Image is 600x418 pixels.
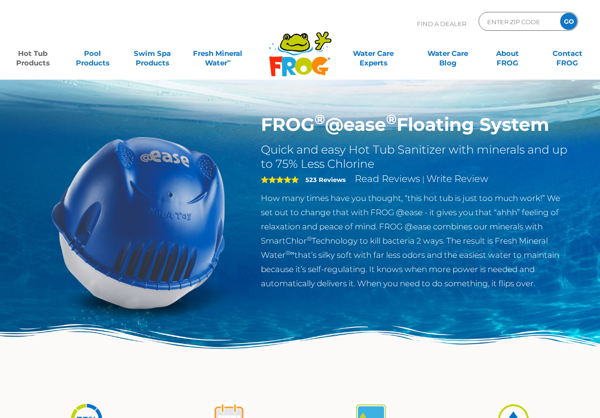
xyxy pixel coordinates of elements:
img: hot-tub-product-atease-system.png [30,114,247,331]
input: GO [560,13,577,30]
sup: ∞ [227,57,231,64]
span: 5 [261,176,299,183]
a: AboutFROG [484,44,531,63]
img: Frog Products Logo [264,19,337,77]
a: Water CareExperts [336,44,411,63]
p: Find A Dealer [417,12,466,36]
p: How many times have you thought, “this hot tub is just too much work!” We set out to change that ... [261,191,571,291]
sup: ® [386,111,397,127]
sup: ®∞ [286,249,295,256]
h1: FROG @ease Floating System [261,114,571,136]
sup: ® [307,235,312,242]
a: Hot TubProducts [9,44,56,63]
a: PoolProducts [69,44,116,63]
a: ContactFROG [544,44,591,63]
a: Write Review [426,173,488,184]
a: Swim SpaProducts [129,44,175,63]
a: Water CareBlog [425,44,471,63]
a: Read Reviews [355,173,420,184]
span: | [422,175,425,184]
strong: 523 Reviews [305,176,346,183]
h2: Quick and easy Hot Tub Sanitizer with minerals and up to 75% Less Chlorine [261,143,571,171]
a: Fresh MineralWater∞ [189,44,247,63]
sup: ® [314,111,325,127]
